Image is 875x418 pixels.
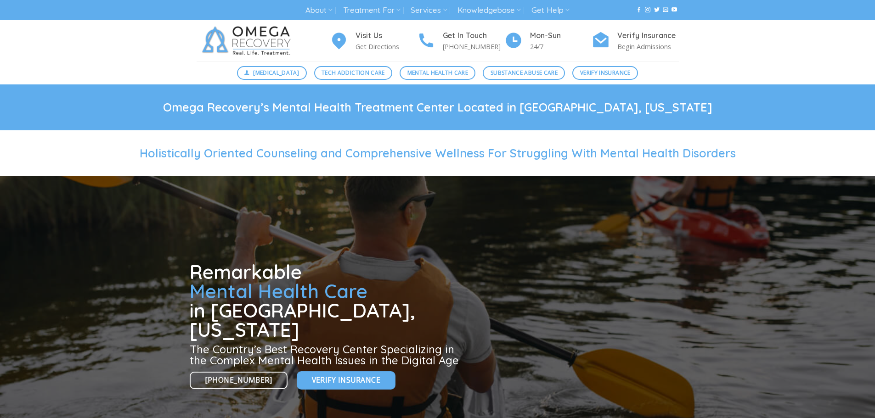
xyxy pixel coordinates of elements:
[190,262,463,340] h1: Remarkable in [GEOGRAPHIC_DATA], [US_STATE]
[617,30,679,42] h4: Verify Insurance
[297,371,395,389] a: Verify Insurance
[417,30,504,52] a: Get In Touch [PHONE_NUMBER]
[305,2,333,19] a: About
[253,68,299,77] span: [MEDICAL_DATA]
[343,2,401,19] a: Treatment For
[322,68,385,77] span: Tech Addiction Care
[205,374,272,386] span: [PHONE_NUMBER]
[457,2,521,19] a: Knowledgebase
[530,41,592,52] p: 24/7
[491,68,558,77] span: Substance Abuse Care
[530,30,592,42] h4: Mon-Sun
[314,66,393,80] a: Tech Addiction Care
[672,7,677,13] a: Follow on YouTube
[330,30,417,52] a: Visit Us Get Directions
[443,41,504,52] p: [PHONE_NUMBER]
[197,20,300,61] img: Omega Recovery
[190,372,288,390] a: [PHONE_NUMBER]
[312,374,380,386] span: Verify Insurance
[580,68,631,77] span: Verify Insurance
[407,68,468,77] span: Mental Health Care
[483,66,565,80] a: Substance Abuse Care
[356,41,417,52] p: Get Directions
[443,30,504,42] h4: Get In Touch
[411,2,447,19] a: Services
[531,2,570,19] a: Get Help
[663,7,668,13] a: Send us an email
[645,7,650,13] a: Follow on Instagram
[617,41,679,52] p: Begin Admissions
[356,30,417,42] h4: Visit Us
[636,7,642,13] a: Follow on Facebook
[400,66,475,80] a: Mental Health Care
[190,279,367,303] span: Mental Health Care
[237,66,307,80] a: [MEDICAL_DATA]
[592,30,679,52] a: Verify Insurance Begin Admissions
[140,146,736,160] span: Holistically Oriented Counseling and Comprehensive Wellness For Struggling With Mental Health Dis...
[190,344,463,366] h3: The Country’s Best Recovery Center Specializing in the Complex Mental Health Issues in the Digita...
[654,7,660,13] a: Follow on Twitter
[572,66,638,80] a: Verify Insurance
